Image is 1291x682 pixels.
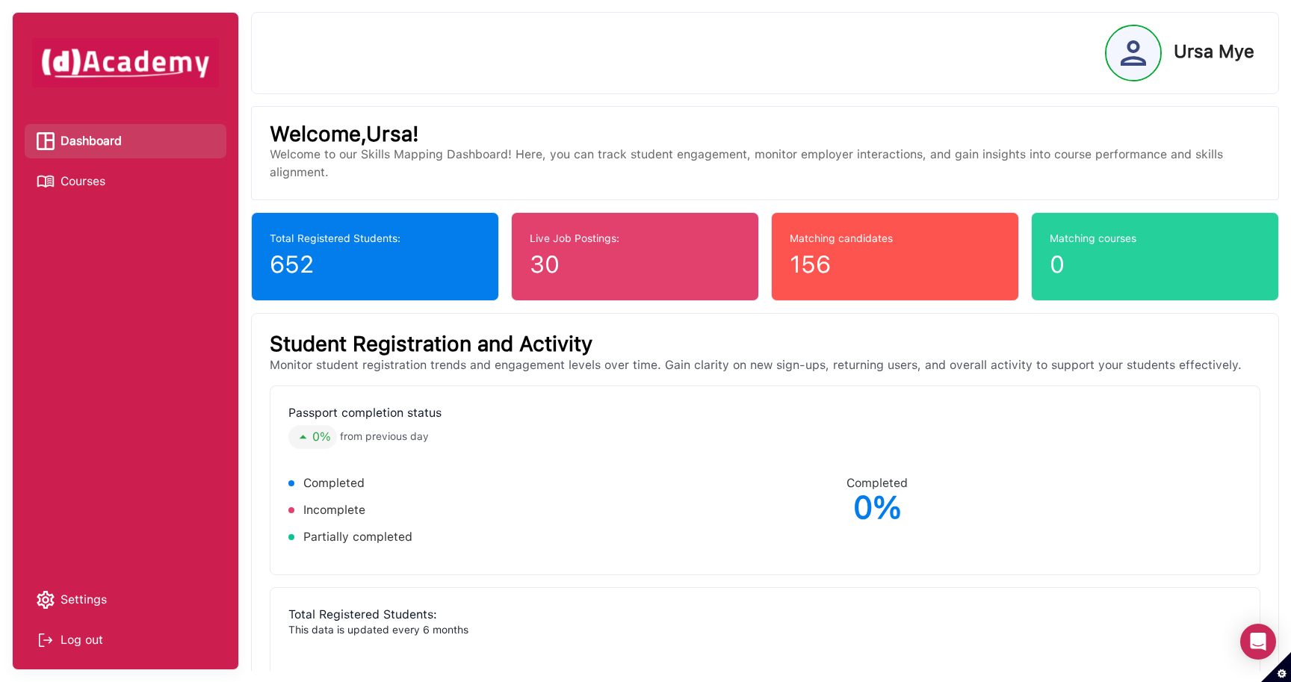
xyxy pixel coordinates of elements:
p: Ursa Mye [1174,43,1254,61]
p: Welcome to our Skills Mapping Dashboard! Here, you can track student engagement, monitor employer... [270,146,1260,182]
img: dAcademy [32,38,219,87]
div: Total Registered Students: [270,231,480,247]
div: Open Intercom Messenger [1240,624,1276,660]
li: Incomplete [288,500,765,521]
p: Welcome, [270,125,1260,143]
div: Total Registered Students: [288,606,1242,624]
img: setting [37,591,55,609]
img: Dashboard icon [37,132,55,150]
li: Partially completed [288,527,765,548]
div: This data is updated every 6 months [288,624,1242,636]
div: Monitor student registration trends and engagement levels over time. Gain clarity on new sign-ups... [270,357,1260,373]
div: Live Job Postings: [530,231,740,247]
img: Arrow Icon [294,428,312,446]
img: Profile [1121,40,1146,66]
div: Passport completion status [288,404,765,422]
span: Dashboard [61,130,122,152]
div: 652 [270,247,480,282]
a: Dashboard iconDashboard [37,130,214,152]
div: 156 [790,247,1000,282]
img: Log out [37,631,55,649]
div: 30 [530,247,740,282]
button: Set cookie preferences [1261,652,1291,682]
span: from previous day [340,426,429,447]
img: Courses icon [37,173,55,190]
span: Settings [61,589,107,611]
div: Matching courses [1050,231,1260,247]
a: Courses iconCourses [37,170,214,193]
div: 0 [1050,247,1260,282]
div: Student Registration and Activity [270,332,1260,357]
span: Ursa ! [366,121,419,146]
li: Completed [288,473,765,494]
div: Matching candidates [790,231,1000,247]
div: Log out [37,629,214,651]
span: 0 % [312,431,331,443]
span: Courses [61,170,105,193]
